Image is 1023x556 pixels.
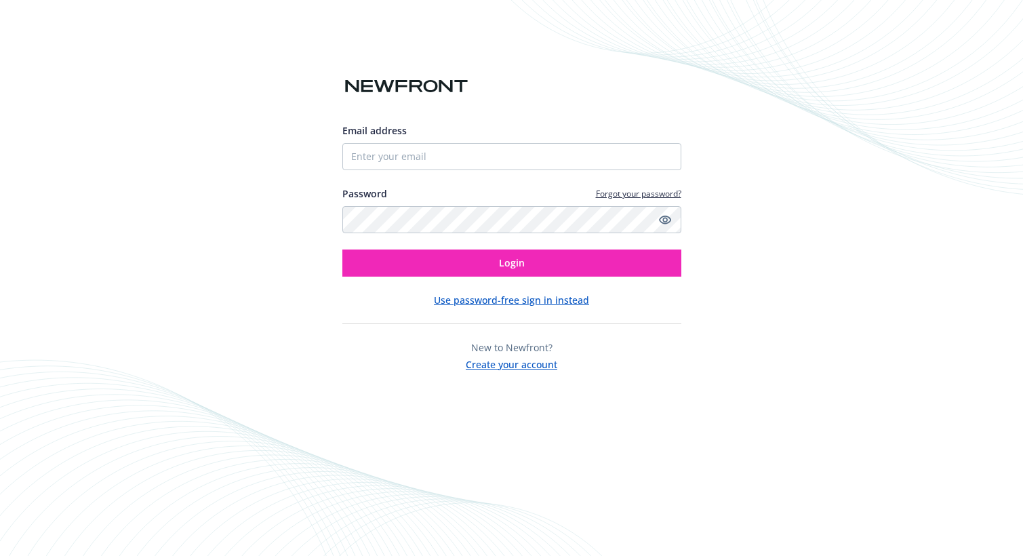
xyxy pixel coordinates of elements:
[434,293,589,307] button: Use password-free sign in instead
[342,250,681,277] button: Login
[596,188,681,199] a: Forgot your password?
[342,206,681,233] input: Enter your password
[471,341,553,354] span: New to Newfront?
[499,256,525,269] span: Login
[342,186,387,201] label: Password
[342,75,470,98] img: Newfront logo
[657,212,673,228] a: Show password
[342,124,407,137] span: Email address
[342,143,681,170] input: Enter your email
[466,355,557,372] button: Create your account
